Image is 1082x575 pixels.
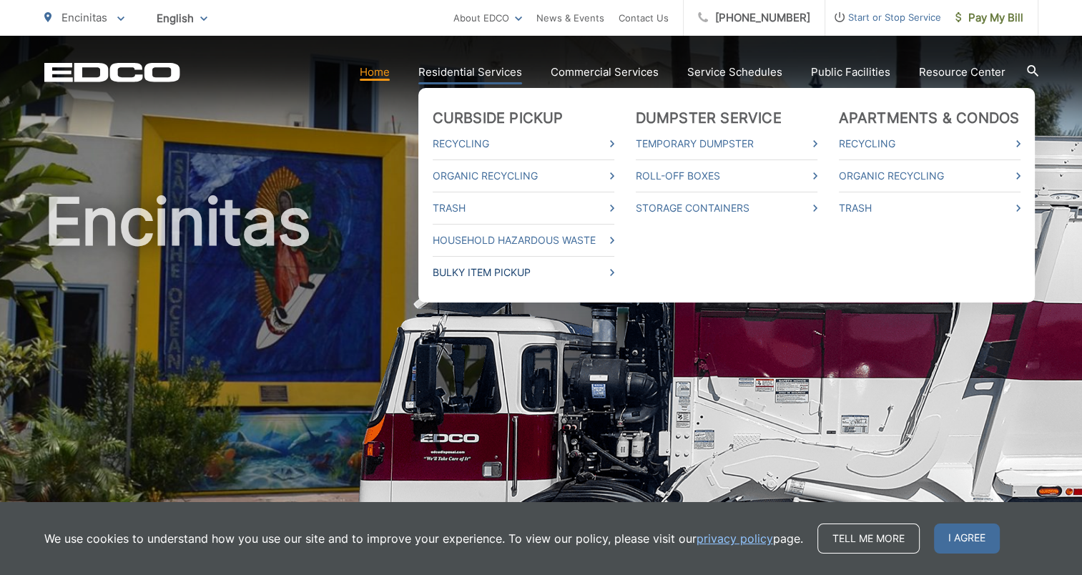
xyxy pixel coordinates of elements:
[453,9,522,26] a: About EDCO
[551,64,659,81] a: Commercial Services
[536,9,604,26] a: News & Events
[433,135,614,152] a: Recycling
[839,135,1020,152] a: Recycling
[839,200,1020,217] a: Trash
[433,109,564,127] a: Curbside Pickup
[146,6,218,31] span: English
[62,11,107,24] span: Encinitas
[839,167,1020,185] a: Organic Recycling
[687,64,782,81] a: Service Schedules
[433,167,614,185] a: Organic Recycling
[636,135,817,152] a: Temporary Dumpster
[433,200,614,217] a: Trash
[636,109,782,127] a: Dumpster Service
[619,9,669,26] a: Contact Us
[811,64,890,81] a: Public Facilities
[919,64,1005,81] a: Resource Center
[44,530,803,547] p: We use cookies to understand how you use our site and to improve your experience. To view our pol...
[817,524,920,554] a: Tell me more
[44,62,180,82] a: EDCD logo. Return to the homepage.
[697,530,773,547] a: privacy policy
[418,64,522,81] a: Residential Services
[636,167,817,185] a: Roll-Off Boxes
[433,232,614,249] a: Household Hazardous Waste
[433,264,614,281] a: Bulky Item Pickup
[934,524,1000,554] span: I agree
[360,64,390,81] a: Home
[636,200,817,217] a: Storage Containers
[955,9,1023,26] span: Pay My Bill
[839,109,1020,127] a: Apartments & Condos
